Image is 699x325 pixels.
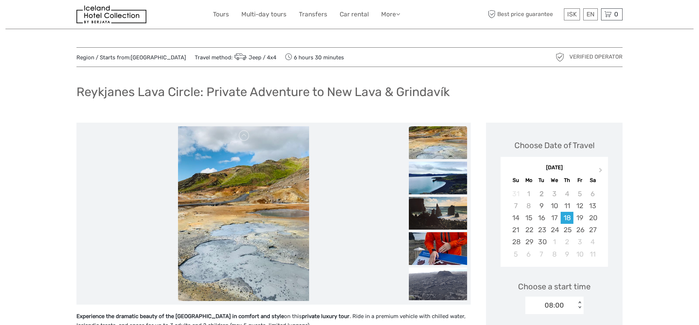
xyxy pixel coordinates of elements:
[522,212,535,224] div: Choose Monday, September 15th, 2025
[545,301,564,310] div: 08:00
[381,9,400,20] a: More
[535,236,548,248] div: Choose Tuesday, September 30th, 2025
[586,175,599,185] div: Sa
[573,248,586,260] div: Choose Friday, October 10th, 2025
[548,248,561,260] div: Choose Wednesday, October 8th, 2025
[535,224,548,236] div: Choose Tuesday, September 23rd, 2025
[409,267,467,300] img: a6e7892b5ab445c880db1130ec479013_slider_thumbnail.png
[586,200,599,212] div: Choose Saturday, September 13th, 2025
[486,8,562,20] span: Best price guarantee
[233,54,276,61] a: Jeep / 4x4
[522,248,535,260] div: Choose Monday, October 6th, 2025
[561,212,573,224] div: Choose Thursday, September 18th, 2025
[586,188,599,200] div: Not available Saturday, September 6th, 2025
[596,166,607,178] button: Next Month
[573,212,586,224] div: Choose Friday, September 19th, 2025
[509,175,522,185] div: Su
[561,175,573,185] div: Th
[561,200,573,212] div: Choose Thursday, September 11th, 2025
[586,212,599,224] div: Choose Saturday, September 20th, 2025
[409,162,467,194] img: 51ea1becd72d44a8a605c0b392767c9e_slider_thumbnail.png
[509,236,522,248] div: Choose Sunday, September 28th, 2025
[561,248,573,260] div: Choose Thursday, October 9th, 2025
[76,54,186,62] span: Region / Starts from:
[509,248,522,260] div: Choose Sunday, October 5th, 2025
[501,164,608,172] div: [DATE]
[548,188,561,200] div: Not available Wednesday, September 3rd, 2025
[573,188,586,200] div: Not available Friday, September 5th, 2025
[522,175,535,185] div: Mo
[535,175,548,185] div: Tu
[567,11,577,18] span: ISK
[586,248,599,260] div: Choose Saturday, October 11th, 2025
[561,224,573,236] div: Choose Thursday, September 25th, 2025
[509,224,522,236] div: Choose Sunday, September 21st, 2025
[409,126,467,159] img: 48ff77ef9b294b3290fb11e7070303d5_slider_thumbnail.jpeg
[573,236,586,248] div: Choose Friday, October 3rd, 2025
[573,224,586,236] div: Choose Friday, September 26th, 2025
[76,5,146,23] img: 481-8f989b07-3259-4bb0-90ed-3da368179bdc_logo_small.jpg
[409,197,467,230] img: c1ea91e538b741bdb990df58e7f498f1_slider_thumbnail.png
[509,200,522,212] div: Not available Sunday, September 7th, 2025
[518,281,591,292] span: Choose a start time
[340,9,369,20] a: Car rental
[522,200,535,212] div: Not available Monday, September 8th, 2025
[535,200,548,212] div: Choose Tuesday, September 9th, 2025
[535,248,548,260] div: Choose Tuesday, October 7th, 2025
[509,188,522,200] div: Not available Sunday, August 31st, 2025
[573,175,586,185] div: Fr
[522,188,535,200] div: Not available Monday, September 1st, 2025
[576,301,582,309] div: < >
[302,313,349,320] strong: private luxury tour
[613,11,619,18] span: 0
[561,188,573,200] div: Not available Thursday, September 4th, 2025
[569,53,623,61] span: Verified Operator
[503,188,605,260] div: month 2025-09
[561,236,573,248] div: Choose Thursday, October 2nd, 2025
[409,232,467,265] img: da2e77b827db43ef816b7314ed02c9e4_slider_thumbnail.jpeg
[178,126,309,301] img: 48ff77ef9b294b3290fb11e7070303d5_main_slider.jpeg
[514,140,595,151] div: Choose Date of Travel
[586,236,599,248] div: Choose Saturday, October 4th, 2025
[586,224,599,236] div: Choose Saturday, September 27th, 2025
[548,200,561,212] div: Choose Wednesday, September 10th, 2025
[195,52,276,62] span: Travel method:
[583,8,598,20] div: EN
[548,236,561,248] div: Choose Wednesday, October 1st, 2025
[522,236,535,248] div: Choose Monday, September 29th, 2025
[76,313,284,320] strong: Experience the dramatic beauty of the [GEOGRAPHIC_DATA] in comfort and style
[522,224,535,236] div: Choose Monday, September 22nd, 2025
[76,84,450,99] h1: Reykjanes Lava Circle: Private Adventure to New Lava & Grindavík
[213,9,229,20] a: Tours
[285,52,344,62] span: 6 hours 30 minutes
[509,212,522,224] div: Choose Sunday, September 14th, 2025
[535,212,548,224] div: Choose Tuesday, September 16th, 2025
[131,54,186,61] a: [GEOGRAPHIC_DATA]
[548,175,561,185] div: We
[241,9,287,20] a: Multi-day tours
[548,224,561,236] div: Choose Wednesday, September 24th, 2025
[573,200,586,212] div: Choose Friday, September 12th, 2025
[554,51,566,63] img: verified_operator_grey_128.png
[299,9,327,20] a: Transfers
[535,188,548,200] div: Not available Tuesday, September 2nd, 2025
[548,212,561,224] div: Choose Wednesday, September 17th, 2025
